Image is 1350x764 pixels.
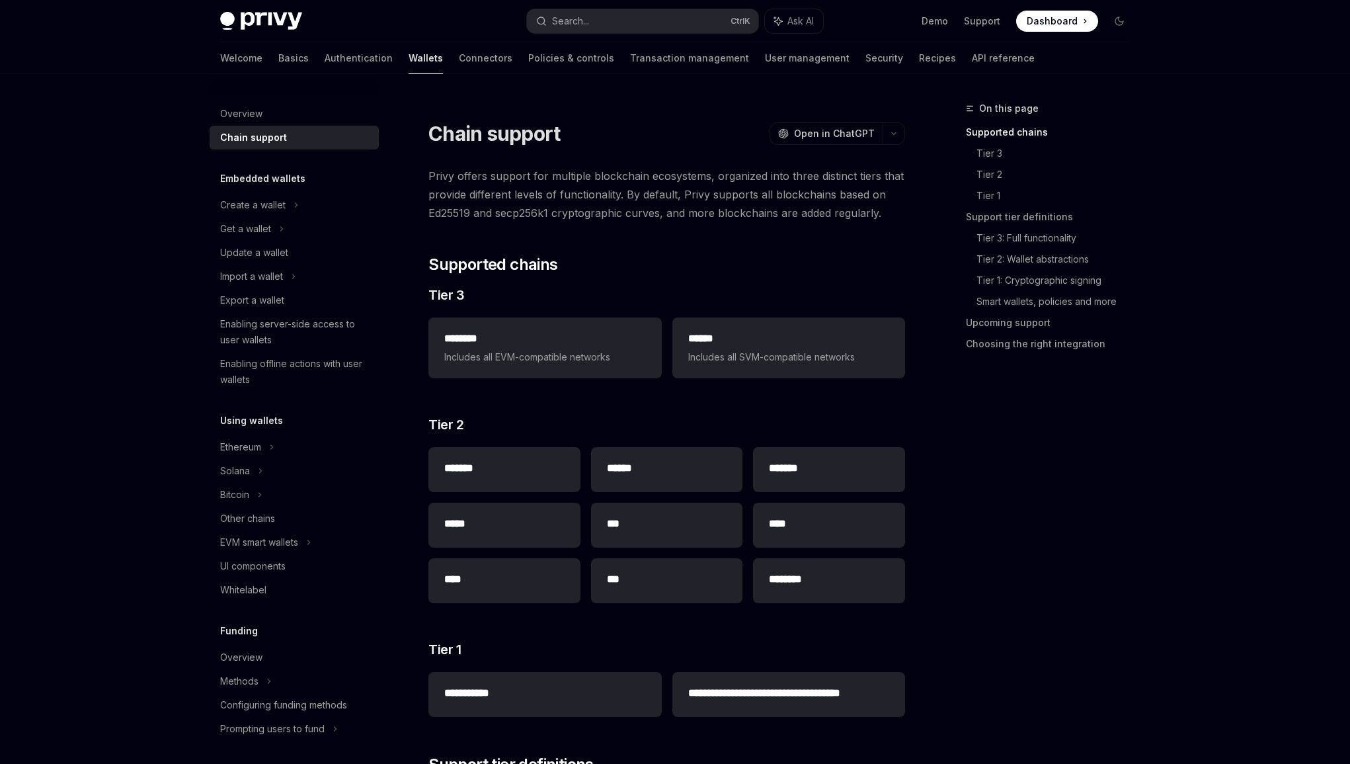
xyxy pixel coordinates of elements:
div: Solana [220,463,250,479]
a: Tier 1: Cryptographic signing [976,270,1140,291]
a: Upcoming support [966,312,1140,333]
div: EVM smart wallets [220,534,298,550]
span: Privy offers support for multiple blockchain ecosystems, organized into three distinct tiers that... [428,167,905,222]
span: Ctrl K [731,16,750,26]
div: Create a wallet [220,197,286,213]
button: Search...CtrlK [527,9,758,33]
div: Methods [220,673,258,689]
span: Tier 3 [428,286,464,304]
a: Tier 2 [976,164,1140,185]
div: Enabling offline actions with user wallets [220,356,371,388]
div: Overview [220,106,262,122]
span: On this page [979,101,1039,116]
a: Enabling server-side access to user wallets [210,312,379,352]
span: Tier 2 [428,415,463,434]
button: Toggle dark mode [1109,11,1130,32]
a: Other chains [210,507,379,531]
div: Overview [220,650,262,665]
a: Overview [210,646,379,669]
a: Export a wallet [210,288,379,312]
div: Ethereum [220,439,261,455]
a: Tier 2: Wallet abstractions [976,249,1140,270]
h5: Embedded wallets [220,171,305,187]
a: Overview [210,102,379,126]
a: User management [765,42,850,74]
a: Smart wallets, policies and more [976,291,1140,312]
a: Whitelabel [210,578,379,602]
a: Tier 3 [976,143,1140,164]
div: Get a wallet [220,221,271,237]
button: Ask AI [765,9,823,33]
div: Export a wallet [220,292,284,308]
span: Dashboard [1027,15,1078,28]
a: Configuring funding methods [210,693,379,717]
a: Authentication [325,42,393,74]
a: UI components [210,554,379,578]
a: Transaction management [630,42,749,74]
h1: Chain support [428,122,560,146]
a: Wallets [409,42,443,74]
a: Tier 3: Full functionality [976,228,1140,249]
span: Supported chains [428,254,557,275]
span: Tier 1 [428,640,461,659]
a: Recipes [919,42,956,74]
a: API reference [972,42,1035,74]
div: Chain support [220,130,287,146]
a: Demo [922,15,948,28]
div: Other chains [220,511,275,527]
a: Support [964,15,1000,28]
div: UI components [220,558,286,574]
div: Prompting users to fund [220,721,325,737]
a: Chain support [210,126,379,149]
a: Choosing the right integration [966,333,1140,355]
a: Basics [278,42,309,74]
div: Search... [552,13,589,29]
a: Policies & controls [528,42,614,74]
a: Supported chains [966,122,1140,143]
div: Update a wallet [220,245,288,261]
a: Security [865,42,903,74]
div: Enabling server-side access to user wallets [220,316,371,348]
a: Tier 1 [976,185,1140,206]
img: dark logo [220,12,302,30]
a: Enabling offline actions with user wallets [210,352,379,392]
div: Import a wallet [220,269,283,284]
span: Ask AI [787,15,814,28]
a: Update a wallet [210,241,379,265]
span: Includes all EVM-compatible networks [444,349,645,365]
span: Includes all SVM-compatible networks [688,349,889,365]
button: Open in ChatGPT [770,122,883,145]
div: Bitcoin [220,487,249,503]
a: Connectors [459,42,512,74]
h5: Funding [220,623,258,639]
a: **** *Includes all SVM-compatible networks [672,318,905,378]
div: Whitelabel [220,582,266,598]
a: Support tier definitions [966,206,1140,228]
h5: Using wallets [220,413,283,429]
a: Welcome [220,42,262,74]
a: **** ***Includes all EVM-compatible networks [428,318,661,378]
div: Configuring funding methods [220,697,347,713]
span: Open in ChatGPT [794,127,875,140]
a: Dashboard [1016,11,1098,32]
